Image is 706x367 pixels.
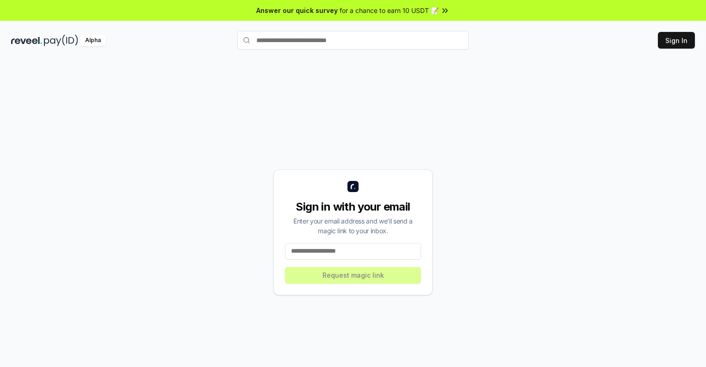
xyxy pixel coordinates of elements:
[285,199,421,214] div: Sign in with your email
[11,35,42,46] img: reveel_dark
[44,35,78,46] img: pay_id
[285,216,421,236] div: Enter your email address and we’ll send a magic link to your inbox.
[80,35,106,46] div: Alpha
[347,181,359,192] img: logo_small
[256,6,338,15] span: Answer our quick survey
[340,6,439,15] span: for a chance to earn 10 USDT 📝
[658,32,695,49] button: Sign In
